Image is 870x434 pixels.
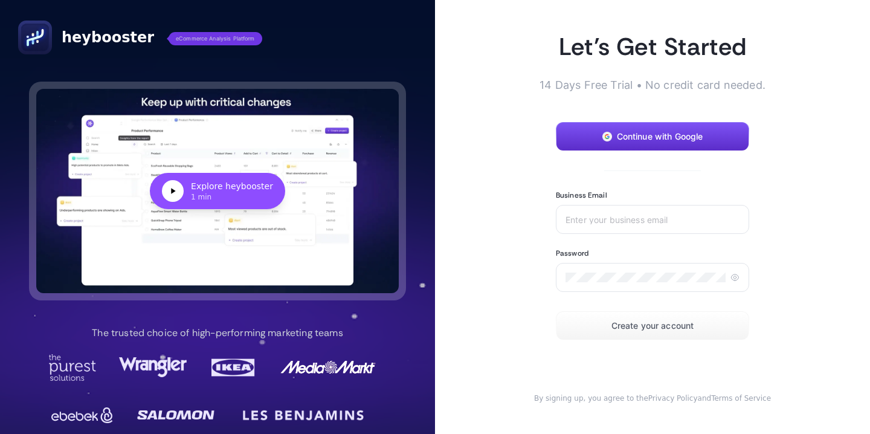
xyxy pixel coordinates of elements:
img: MediaMarkt [280,354,376,381]
p: 14 Days Free Trial • No credit card needed. [517,77,788,93]
span: Continue with Google [617,132,703,141]
button: Create your account [556,311,749,340]
div: Explore heybooster [191,180,273,192]
div: 1 min [191,192,273,202]
span: By signing up, you agree to the [534,394,648,403]
img: Ikea [209,354,257,381]
h1: Let’s Get Started [517,31,788,62]
label: Password [556,248,588,258]
span: heybooster [62,28,154,47]
label: Business Email [556,190,607,200]
input: Enter your business email [565,215,739,224]
div: and [517,394,788,403]
a: Privacy Policy [648,394,698,403]
a: heyboostereCommerce Analysis Platform [18,21,262,54]
img: Purest [48,354,97,381]
p: The trusted choice of high-performing marketing teams [92,326,343,340]
button: Explore heybooster1 min [36,89,399,293]
a: Terms of Service [711,394,771,403]
img: LesBenjamin [236,401,371,430]
img: Ebebek [48,403,116,427]
span: eCommerce Analysis Platform [169,32,262,45]
img: Wrangler [119,354,187,381]
button: Continue with Google [556,122,749,151]
span: Create your account [611,321,694,331]
img: Salomon [137,403,214,427]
